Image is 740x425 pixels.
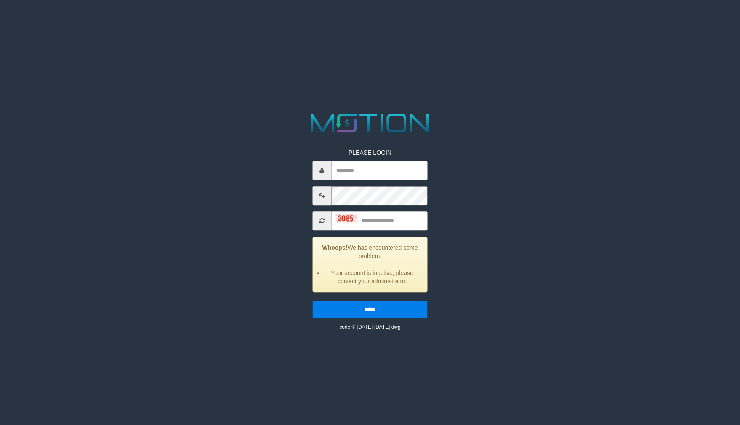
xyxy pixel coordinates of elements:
[322,244,348,251] strong: Whoops!
[339,324,400,330] small: code © [DATE]-[DATE] dwg
[312,237,427,292] div: We has encountered some problem.
[323,269,421,285] li: Your account is inactive, please contact your administrator.
[335,214,357,222] img: captcha
[312,148,427,157] p: PLEASE LOGIN
[305,110,435,136] img: MOTION_logo.png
